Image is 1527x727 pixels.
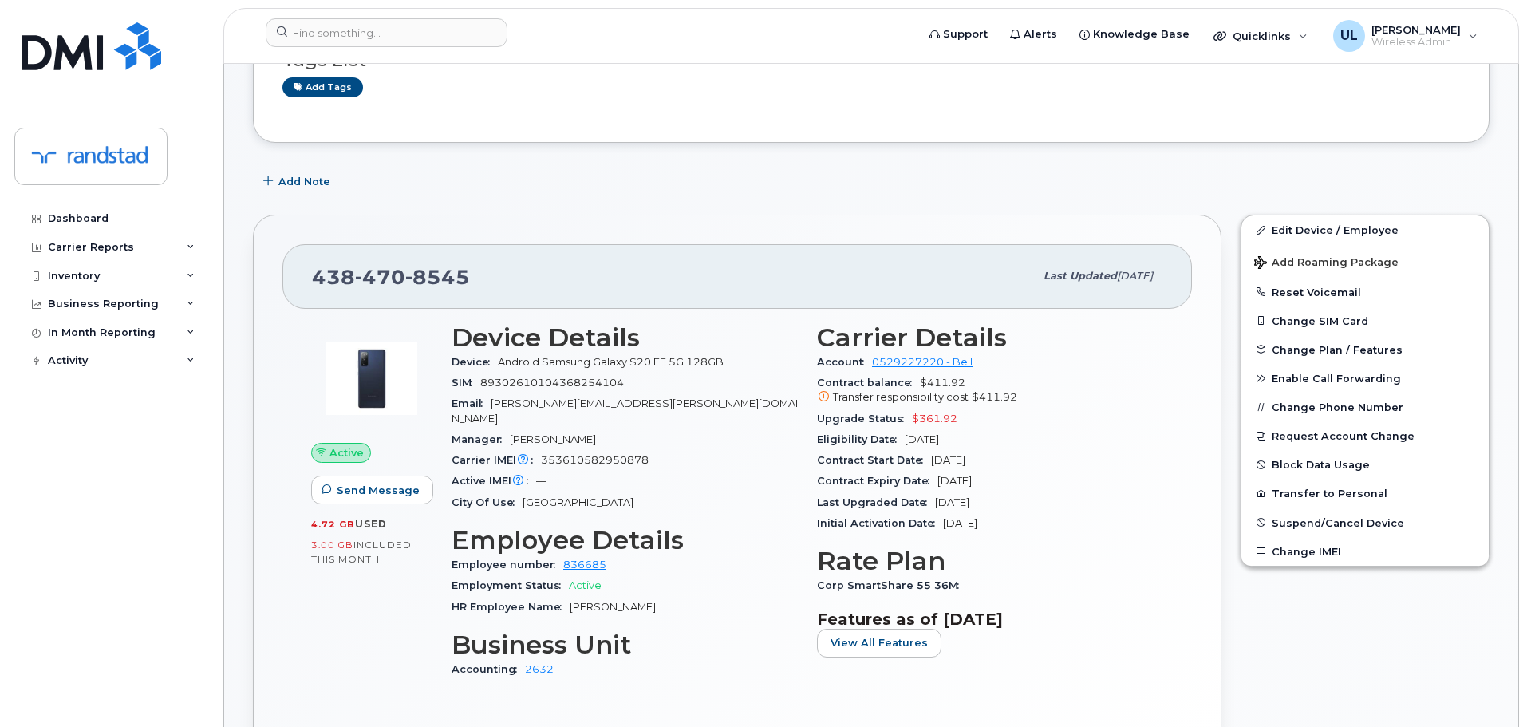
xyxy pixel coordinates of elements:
[1241,393,1489,421] button: Change Phone Number
[817,517,943,529] span: Initial Activation Date
[311,476,433,504] button: Send Message
[452,601,570,613] span: HR Employee Name
[817,579,967,591] span: Corp SmartShare 55 36M
[278,174,330,189] span: Add Note
[872,356,973,368] a: 0529227220 - Bell
[498,356,724,368] span: Android Samsung Galaxy S20 FE 5G 128GB
[817,433,905,445] span: Eligibility Date
[1254,256,1399,271] span: Add Roaming Package
[452,526,798,555] h3: Employee Details
[1241,421,1489,450] button: Request Account Change
[1117,270,1153,282] span: [DATE]
[282,77,363,97] a: Add tags
[1068,18,1201,50] a: Knowledge Base
[1044,270,1117,282] span: Last updated
[355,518,387,530] span: used
[1371,23,1461,36] span: [PERSON_NAME]
[570,601,656,613] span: [PERSON_NAME]
[817,454,931,466] span: Contract Start Date
[452,356,498,368] span: Device
[905,433,939,445] span: [DATE]
[1202,20,1319,52] div: Quicklinks
[452,475,536,487] span: Active IMEI
[324,331,420,427] img: image20231002-3703462-zm6wmn.jpeg
[480,377,624,389] span: 89302610104368254104
[311,539,353,551] span: 3.00 GB
[1241,479,1489,508] button: Transfer to Personal
[817,377,920,389] span: Contract balance
[817,323,1163,352] h3: Carrier Details
[831,635,928,650] span: View All Features
[1093,26,1190,42] span: Knowledge Base
[311,519,355,530] span: 4.72 GB
[452,397,491,409] span: Email
[525,663,554,675] a: 2632
[266,18,507,47] input: Find something...
[1371,36,1461,49] span: Wireless Admin
[935,496,969,508] span: [DATE]
[452,397,798,424] span: [PERSON_NAME][EMAIL_ADDRESS][PERSON_NAME][DOMAIN_NAME]
[452,323,798,352] h3: Device Details
[1241,335,1489,364] button: Change Plan / Features
[253,167,344,196] button: Add Note
[405,265,470,289] span: 8545
[1241,306,1489,335] button: Change SIM Card
[1241,364,1489,393] button: Enable Call Forwarding
[452,663,525,675] span: Accounting
[1272,516,1404,528] span: Suspend/Cancel Device
[817,547,1163,575] h3: Rate Plan
[510,433,596,445] span: [PERSON_NAME]
[1241,450,1489,479] button: Block Data Usage
[452,630,798,659] h3: Business Unit
[452,433,510,445] span: Manager
[937,475,972,487] span: [DATE]
[337,483,420,498] span: Send Message
[817,496,935,508] span: Last Upgraded Date
[1340,26,1358,45] span: UL
[312,265,470,289] span: 438
[1241,215,1489,244] a: Edit Device / Employee
[817,356,872,368] span: Account
[452,454,541,466] span: Carrier IMEI
[523,496,633,508] span: [GEOGRAPHIC_DATA]
[311,539,412,565] span: included this month
[541,454,649,466] span: 353610582950878
[1272,373,1401,385] span: Enable Call Forwarding
[943,517,977,529] span: [DATE]
[569,579,602,591] span: Active
[918,18,999,50] a: Support
[452,377,480,389] span: SIM
[452,559,563,571] span: Employee number
[1241,508,1489,537] button: Suspend/Cancel Device
[1241,278,1489,306] button: Reset Voicemail
[931,454,965,466] span: [DATE]
[536,475,546,487] span: —
[817,629,941,658] button: View All Features
[1233,30,1291,42] span: Quicklinks
[817,610,1163,629] h3: Features as of [DATE]
[452,579,569,591] span: Employment Status
[355,265,405,289] span: 470
[817,475,937,487] span: Contract Expiry Date
[817,413,912,425] span: Upgrade Status
[1322,20,1489,52] div: Uraib Lakhani
[912,413,957,425] span: $361.92
[999,18,1068,50] a: Alerts
[1024,26,1057,42] span: Alerts
[1241,537,1489,566] button: Change IMEI
[833,391,969,403] span: Transfer responsibility cost
[817,377,1163,405] span: $411.92
[329,445,364,460] span: Active
[1272,343,1403,355] span: Change Plan / Features
[452,496,523,508] span: City Of Use
[282,50,1460,70] h3: Tags List
[563,559,606,571] a: 836685
[943,26,988,42] span: Support
[1241,245,1489,278] button: Add Roaming Package
[972,391,1017,403] span: $411.92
